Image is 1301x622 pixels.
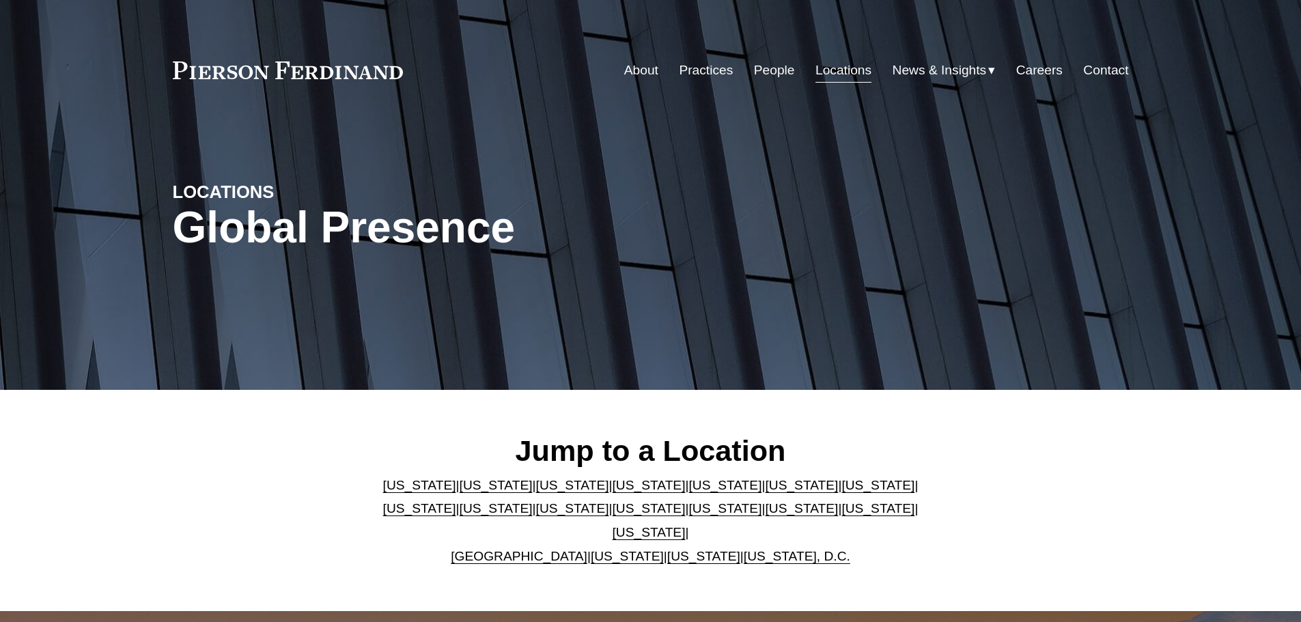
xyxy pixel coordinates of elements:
a: About [624,57,658,83]
a: [GEOGRAPHIC_DATA] [451,549,587,563]
a: [US_STATE] [613,525,686,539]
a: [US_STATE] [383,478,456,492]
a: [US_STATE] [667,549,740,563]
a: [US_STATE] [613,478,686,492]
a: [US_STATE] [536,478,609,492]
a: [US_STATE] [688,478,761,492]
a: [US_STATE] [765,478,838,492]
a: Careers [1016,57,1063,83]
a: [US_STATE] [613,501,686,515]
span: News & Insights [893,59,987,83]
a: [US_STATE] [383,501,456,515]
a: People [754,57,795,83]
h2: Jump to a Location [372,433,929,468]
a: folder dropdown [893,57,996,83]
a: Locations [815,57,871,83]
a: [US_STATE] [460,501,533,515]
a: [US_STATE] [460,478,533,492]
a: [US_STATE] [841,501,914,515]
p: | | | | | | | | | | | | | | | | | | [372,474,929,568]
a: Practices [679,57,733,83]
h1: Global Presence [173,203,810,253]
a: [US_STATE] [536,501,609,515]
h4: LOCATIONS [173,181,412,203]
a: [US_STATE] [591,549,664,563]
a: [US_STATE] [688,501,761,515]
a: [US_STATE] [765,501,838,515]
a: [US_STATE], D.C. [744,549,850,563]
a: Contact [1083,57,1128,83]
a: [US_STATE] [841,478,914,492]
